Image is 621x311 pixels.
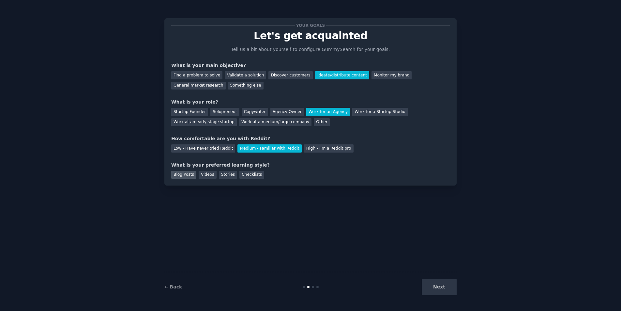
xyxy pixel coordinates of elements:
[171,171,196,179] div: Blog Posts
[171,62,450,69] div: What is your main objective?
[315,71,369,79] div: Ideate/distribute content
[270,108,304,116] div: Agency Owner
[171,144,235,153] div: Low - Have never tried Reddit
[171,108,208,116] div: Startup Founder
[242,108,268,116] div: Copywriter
[171,30,450,41] p: Let's get acquainted
[268,71,312,79] div: Discover customers
[306,108,350,116] div: Work for an Agency
[171,162,450,169] div: What is your preferred learning style?
[304,144,354,153] div: High - I'm a Reddit pro
[239,171,264,179] div: Checklists
[371,71,412,79] div: Monitor my brand
[210,108,239,116] div: Solopreneur
[171,135,450,142] div: How comfortable are you with Reddit?
[171,82,226,90] div: General market research
[314,118,330,126] div: Other
[171,99,450,106] div: What is your role?
[219,171,237,179] div: Stories
[228,46,393,53] p: Tell us a bit about yourself to configure GummySearch for your goals.
[237,144,301,153] div: Medium - Familiar with Reddit
[352,108,407,116] div: Work for a Startup Studio
[239,118,311,126] div: Work at a medium/large company
[171,71,222,79] div: Find a problem to solve
[228,82,264,90] div: Something else
[199,171,217,179] div: Videos
[164,284,182,289] a: ← Back
[295,22,326,29] span: Your goals
[225,71,266,79] div: Validate a solution
[171,118,237,126] div: Work at an early stage startup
